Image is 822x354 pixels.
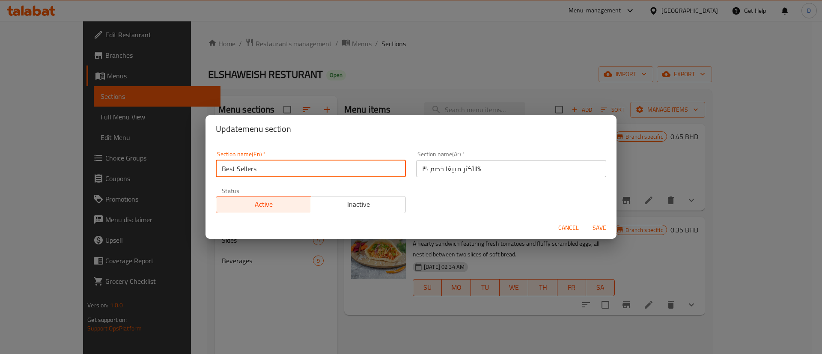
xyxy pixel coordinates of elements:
span: Save [589,223,610,233]
button: Inactive [311,196,406,213]
input: Please enter section name(en) [216,160,406,177]
button: Save [586,220,613,236]
button: Active [216,196,311,213]
span: Inactive [315,198,403,211]
span: Cancel [558,223,579,233]
span: Active [220,198,308,211]
input: Please enter section name(ar) [416,160,606,177]
h2: Update menu section [216,122,606,136]
button: Cancel [555,220,582,236]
